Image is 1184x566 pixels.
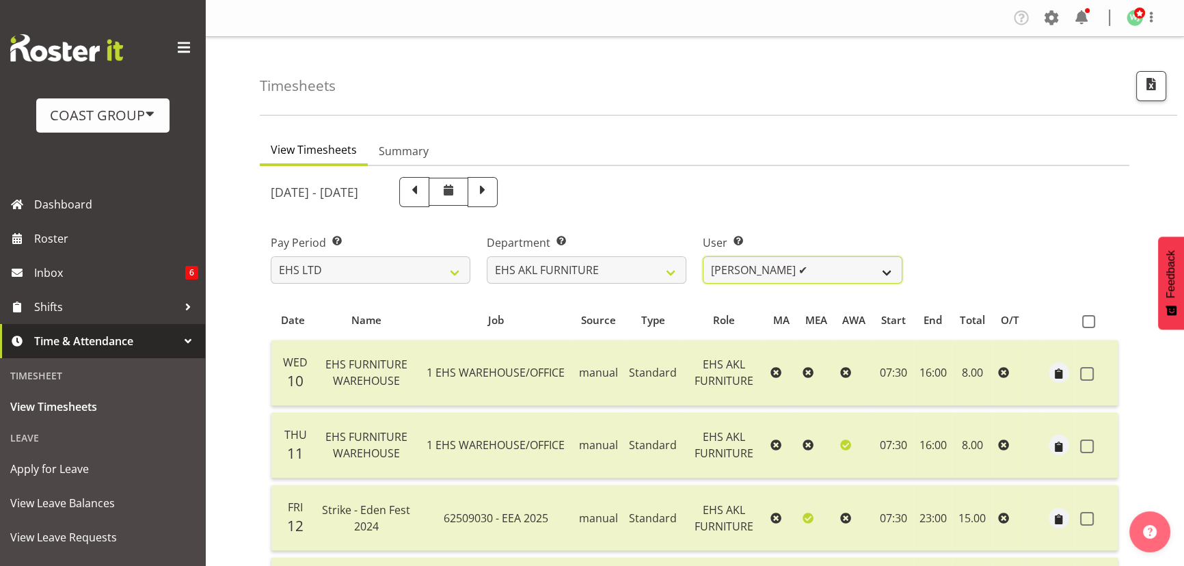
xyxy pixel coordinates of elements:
[842,312,865,328] span: AWA
[623,413,682,479] td: Standard
[284,427,307,442] span: Thu
[3,424,202,452] div: Leave
[1165,250,1177,298] span: Feedback
[287,516,304,535] span: 12
[10,459,195,479] span: Apply for Leave
[3,390,202,424] a: View Timesheets
[1158,237,1184,329] button: Feedback - Show survey
[287,444,304,463] span: 11
[271,141,357,158] span: View Timesheets
[623,340,682,406] td: Standard
[881,312,906,328] span: Start
[487,234,686,251] label: Department
[427,365,565,380] span: 1 EHS WAREHOUSE/OFFICE
[924,312,942,328] span: End
[185,266,198,280] span: 6
[579,365,618,380] span: manual
[427,437,565,453] span: 1 EHS WAREHOUSE/OFFICE
[1001,312,1019,328] span: O/T
[3,486,202,520] a: View Leave Balances
[579,511,618,526] span: manual
[10,34,123,62] img: Rosterit website logo
[488,312,504,328] span: Job
[10,396,195,417] span: View Timesheets
[281,312,305,328] span: Date
[874,340,914,406] td: 07:30
[34,228,198,249] span: Roster
[952,340,993,406] td: 8.00
[874,413,914,479] td: 07:30
[874,485,914,551] td: 07:30
[271,185,358,200] h5: [DATE] - [DATE]
[34,297,178,317] span: Shifts
[325,429,407,461] span: EHS FURNITURE WAREHOUSE
[1143,525,1157,539] img: help-xxl-2.png
[641,312,664,328] span: Type
[960,312,985,328] span: Total
[713,312,735,328] span: Role
[1127,10,1143,26] img: woojin-jung1017.jpg
[271,234,470,251] label: Pay Period
[283,355,308,370] span: Wed
[3,452,202,486] a: Apply for Leave
[581,312,616,328] span: Source
[288,500,303,515] span: Fri
[10,527,195,548] span: View Leave Requests
[325,357,407,388] span: EHS FURNITURE WAREHOUSE
[351,312,381,328] span: Name
[913,485,952,551] td: 23:00
[913,413,952,479] td: 16:00
[379,143,429,159] span: Summary
[287,371,304,390] span: 10
[952,485,993,551] td: 15.00
[260,78,336,94] h4: Timesheets
[695,502,753,534] span: EHS AKL FURNITURE
[3,362,202,390] div: Timesheet
[34,331,178,351] span: Time & Attendance
[579,437,618,453] span: manual
[1136,71,1166,101] button: Export CSV
[3,520,202,554] a: View Leave Requests
[805,312,826,328] span: MEA
[913,340,952,406] td: 16:00
[952,413,993,479] td: 8.00
[444,511,548,526] span: 62509030 - EEA 2025
[322,502,410,534] span: Strike - Eden Fest 2024
[623,485,682,551] td: Standard
[703,234,902,251] label: User
[34,194,198,215] span: Dashboard
[695,429,753,461] span: EHS AKL FURNITURE
[695,357,753,388] span: EHS AKL FURNITURE
[773,312,790,328] span: MA
[34,262,185,283] span: Inbox
[10,493,195,513] span: View Leave Balances
[50,105,156,126] div: COAST GROUP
